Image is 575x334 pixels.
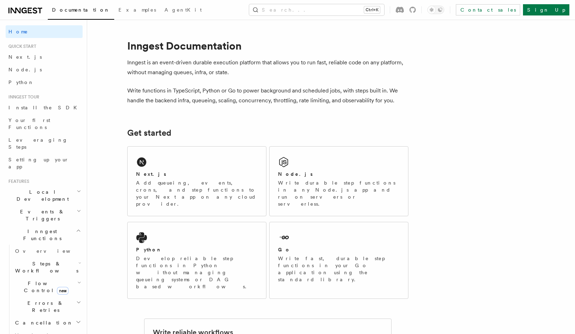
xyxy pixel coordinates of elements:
span: Quick start [6,44,36,49]
span: AgentKit [164,7,202,13]
h2: Python [136,246,162,253]
span: Overview [15,248,88,254]
a: PythonDevelop reliable step functions in Python without managing queueing systems or DAG based wo... [127,222,266,299]
a: Examples [114,2,160,19]
span: Documentation [52,7,110,13]
a: Documentation [48,2,114,20]
a: Setting up your app [6,153,83,173]
a: Sign Up [523,4,569,15]
a: Leveraging Steps [6,134,83,153]
a: Get started [127,128,171,138]
p: Add queueing, events, crons, and step functions to your Next app on any cloud provider. [136,179,258,207]
button: Steps & Workflows [12,257,83,277]
h1: Inngest Documentation [127,39,408,52]
button: Errors & Retries [12,297,83,316]
span: Flow Control [12,280,77,294]
p: Inngest is an event-driven durable execution platform that allows you to run fast, reliable code ... [127,58,408,77]
span: Setting up your app [8,157,69,169]
h2: Node.js [278,171,313,178]
a: Your first Functions [6,114,83,134]
button: Search...Ctrl+K [249,4,384,15]
a: GoWrite fast, durable step functions in your Go application using the standard library. [269,222,408,299]
a: Overview [12,245,83,257]
span: Local Development [6,188,77,203]
button: Flow Controlnew [12,277,83,297]
span: new [57,287,69,295]
span: Inngest tour [6,94,39,100]
a: Next.js [6,51,83,63]
span: Your first Functions [8,117,50,130]
button: Toggle dark mode [427,6,444,14]
button: Inngest Functions [6,225,83,245]
span: Errors & Retries [12,300,76,314]
span: Cancellation [12,319,73,326]
button: Local Development [6,186,83,205]
span: Node.js [8,67,42,72]
p: Write functions in TypeScript, Python or Go to power background and scheduled jobs, with steps bu... [127,86,408,105]
a: Python [6,76,83,89]
p: Develop reliable step functions in Python without managing queueing systems or DAG based workflows. [136,255,258,290]
span: Leveraging Steps [8,137,68,150]
h2: Next.js [136,171,166,178]
a: Home [6,25,83,38]
a: Node.js [6,63,83,76]
span: Events & Triggers [6,208,77,222]
a: Install the SDK [6,101,83,114]
span: Python [8,79,34,85]
span: Features [6,179,29,184]
kbd: Ctrl+K [364,6,380,13]
a: AgentKit [160,2,206,19]
a: Node.jsWrite durable step functions in any Node.js app and run on servers or serverless. [269,146,408,216]
p: Write durable step functions in any Node.js app and run on servers or serverless. [278,179,400,207]
span: Examples [118,7,156,13]
p: Write fast, durable step functions in your Go application using the standard library. [278,255,400,283]
span: Inngest Functions [6,228,76,242]
button: Events & Triggers [6,205,83,225]
span: Next.js [8,54,42,60]
button: Cancellation [12,316,83,329]
a: Contact sales [456,4,520,15]
span: Install the SDK [8,105,81,110]
span: Steps & Workflows [12,260,78,274]
h2: Go [278,246,291,253]
a: Next.jsAdd queueing, events, crons, and step functions to your Next app on any cloud provider. [127,146,266,216]
span: Home [8,28,28,35]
